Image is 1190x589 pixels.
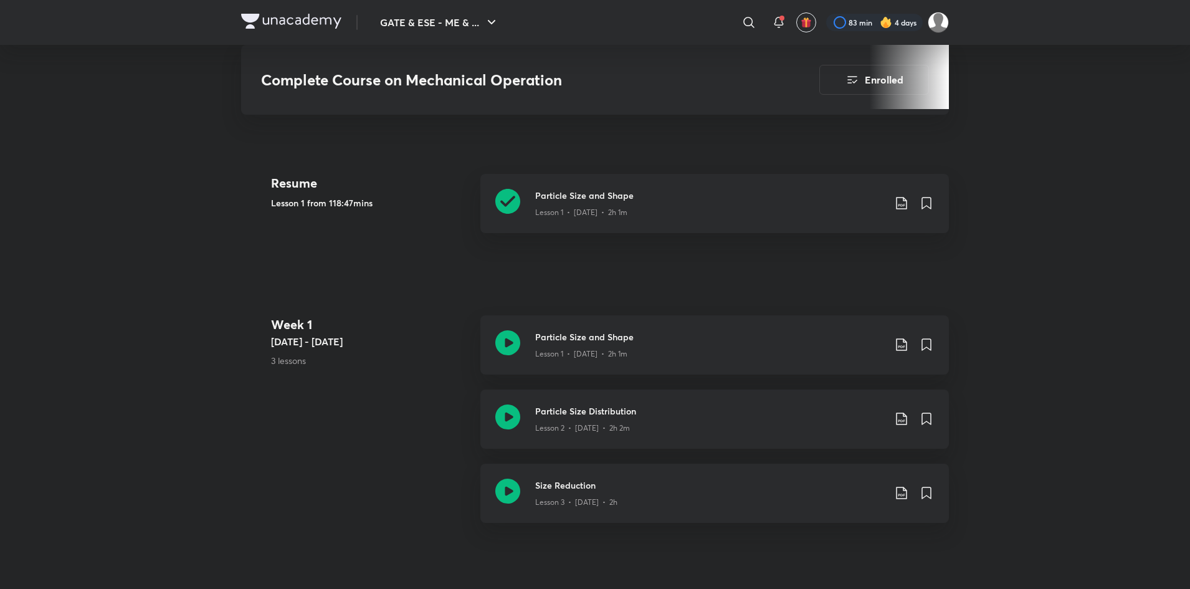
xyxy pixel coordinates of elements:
h3: Size Reduction [535,479,884,492]
h4: Week 1 [271,315,470,334]
h5: Lesson 1 from 118:47mins [271,196,470,209]
button: GATE & ESE - ME & ... [373,10,507,35]
img: Prakhar Mishra [928,12,949,33]
a: Particle Size and ShapeLesson 1 • [DATE] • 2h 1m [480,315,949,390]
h4: Resume [271,174,470,193]
p: Lesson 2 • [DATE] • 2h 2m [535,423,630,434]
p: 3 lessons [271,354,470,367]
a: Company Logo [241,14,341,32]
h3: Complete Course on Mechanical Operation [261,71,749,89]
img: Company Logo [241,14,341,29]
h3: Particle Size and Shape [535,330,884,343]
a: Particle Size DistributionLesson 2 • [DATE] • 2h 2m [480,390,949,464]
a: Size ReductionLesson 3 • [DATE] • 2h [480,464,949,538]
img: avatar [801,17,812,28]
p: Lesson 3 • [DATE] • 2h [535,497,617,508]
button: Enrolled [819,65,929,95]
p: Lesson 1 • [DATE] • 2h 1m [535,207,627,218]
img: streak [880,16,892,29]
a: Particle Size and ShapeLesson 1 • [DATE] • 2h 1m [480,174,949,248]
h3: Particle Size and Shape [535,189,884,202]
button: avatar [796,12,816,32]
p: Lesson 1 • [DATE] • 2h 1m [535,348,627,360]
h3: Particle Size Distribution [535,405,884,418]
h5: [DATE] - [DATE] [271,334,470,349]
